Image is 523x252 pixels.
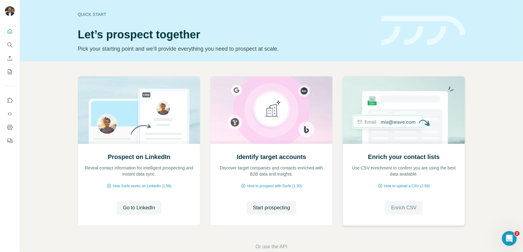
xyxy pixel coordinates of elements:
[117,201,161,215] button: Go to LinkedIn
[5,26,15,37] button: Quick start
[247,183,302,189] span: How to prospect with Surfe (1:30)
[5,108,15,119] button: Use Surfe API
[391,204,417,211] span: Enrich CSV
[123,204,155,211] span: Go to LinkedIn
[255,243,287,250] button: Or use the API
[5,66,15,77] button: My lists
[78,76,200,144] img: Prospect on LinkedIn
[5,53,15,64] button: Enrich CSV
[349,165,459,177] p: Use CSV enrichment to confirm you are using the best data available.
[253,204,290,211] span: Start prospecting
[515,231,520,236] span: 2
[237,153,306,161] h2: Identify target accounts
[78,11,374,17] div: Quick start
[381,16,465,46] img: banner
[78,29,374,41] h1: Let’s prospect together
[5,135,15,146] button: Feedback
[5,39,15,50] button: Search
[210,76,333,144] img: Identify target accounts
[368,153,440,161] h2: Enrich your contact lists
[385,201,423,215] button: Enrich CSV
[502,231,517,246] iframe: Intercom live chat
[78,45,374,53] p: Pick your starting point and we’ll provide everything you need to prospect at scale.
[217,165,326,177] p: Discover target companies and contacts enriched with B2B data and insights.
[247,201,296,215] button: Start prospecting
[108,153,170,161] h2: Prospect on LinkedIn
[5,122,15,133] button: Dashboard
[113,183,171,189] span: How Surfe works on LinkedIn (1:58)
[84,165,194,177] p: Reveal contact information for intelligent prospecting and instant data sync.
[384,183,430,189] span: How to upload a CSV (2:59)
[343,76,465,144] img: Enrich your contact lists
[5,95,15,106] button: Use Surfe on LinkedIn
[5,6,15,16] img: Avatar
